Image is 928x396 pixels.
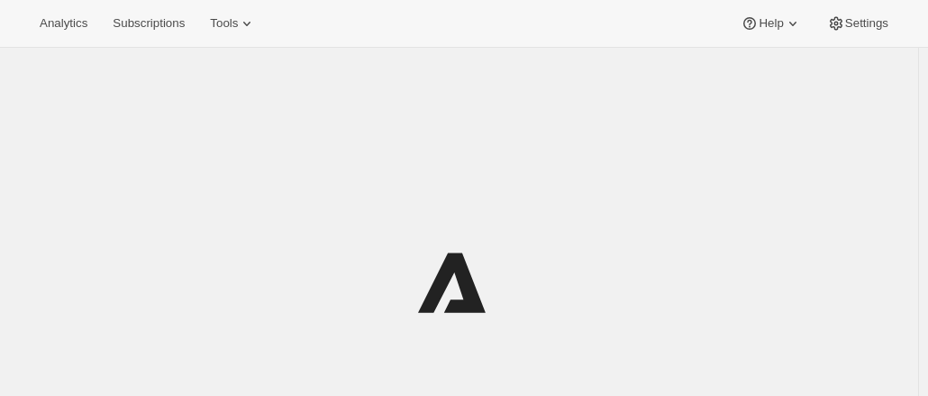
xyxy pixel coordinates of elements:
span: Settings [845,16,888,31]
span: Tools [210,16,238,31]
span: Help [759,16,783,31]
span: Subscriptions [113,16,185,31]
button: Analytics [29,11,98,36]
button: Tools [199,11,267,36]
button: Help [730,11,812,36]
button: Subscriptions [102,11,196,36]
button: Settings [816,11,899,36]
span: Analytics [40,16,87,31]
